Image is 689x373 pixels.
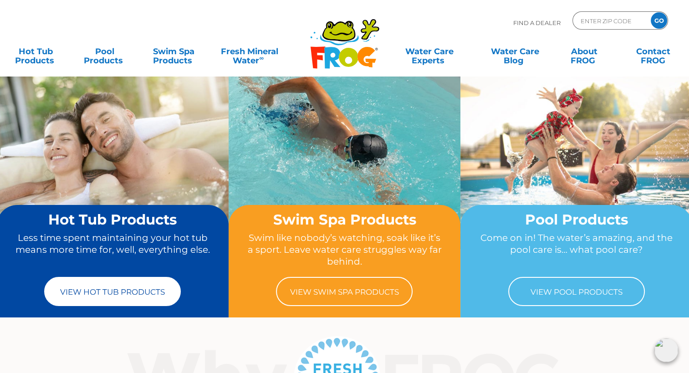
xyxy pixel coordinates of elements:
a: Water CareBlog [488,42,542,61]
img: home-banner-swim-spa-short [229,76,460,249]
img: openIcon [654,338,678,362]
sup: ∞ [259,54,264,61]
input: Zip Code Form [580,14,641,27]
p: Less time spent maintaining your hot tub means more time for, well, everything else. [14,232,211,268]
a: Hot TubProducts [9,42,63,61]
h2: Hot Tub Products [14,212,211,227]
a: Fresh MineralWater∞ [216,42,283,61]
a: PoolProducts [78,42,132,61]
a: Swim SpaProducts [147,42,201,61]
a: AboutFROG [557,42,611,61]
a: ContactFROG [626,42,680,61]
p: Come on in! The water’s amazing, and the pool care is… what pool care? [478,232,675,268]
a: View Swim Spa Products [276,277,413,306]
p: Find A Dealer [513,11,561,34]
input: GO [651,12,667,29]
h2: Pool Products [478,212,675,227]
h2: Swim Spa Products [246,212,443,227]
a: View Pool Products [508,277,645,306]
p: Swim like nobody’s watching, soak like it’s a sport. Leave water care struggles way far behind. [246,232,443,268]
a: View Hot Tub Products [44,277,181,306]
a: Water CareExperts [386,42,473,61]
